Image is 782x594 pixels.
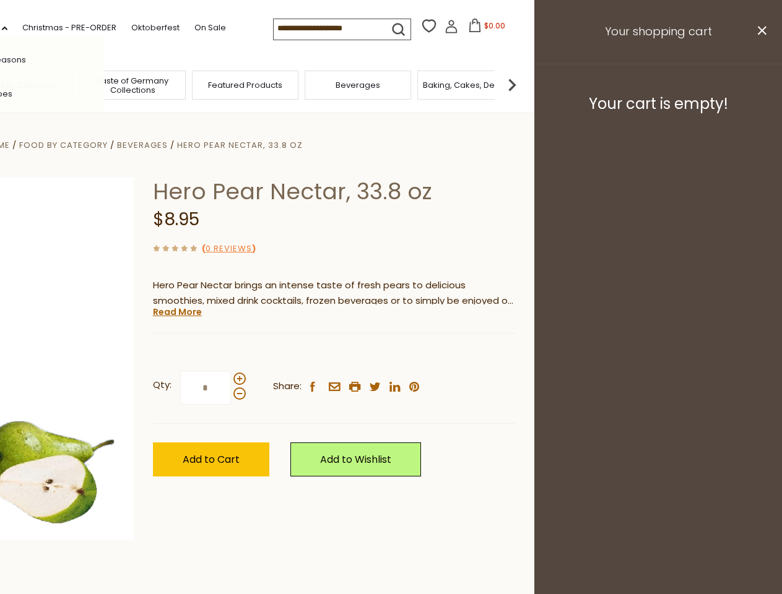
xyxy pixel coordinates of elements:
[153,207,199,231] span: $8.95
[153,178,515,205] h1: Hero Pear Nectar, 33.8 oz
[22,21,116,35] a: Christmas - PRE-ORDER
[290,442,421,476] a: Add to Wishlist
[336,80,380,90] a: Beverages
[117,139,168,151] a: Beverages
[153,377,172,393] strong: Qty:
[208,80,282,90] a: Featured Products
[273,379,302,394] span: Share:
[500,72,524,97] img: next arrow
[19,139,108,151] a: Food By Category
[423,80,519,90] a: Baking, Cakes, Desserts
[177,139,303,151] a: Hero Pear Nectar, 33.8 oz
[153,442,269,476] button: Add to Cart
[484,20,505,31] span: $0.00
[153,278,515,309] p: Hero Pear Nectar brings an intense taste of fresh pears to delicious smoothies, mixed drink cockt...
[131,21,180,35] a: Oktoberfest
[550,95,767,113] h3: Your cart is empty!
[83,76,182,95] a: Taste of Germany Collections
[202,243,256,254] span: ( )
[194,21,226,35] a: On Sale
[206,243,252,256] a: 0 Reviews
[153,306,202,318] a: Read More
[180,371,231,405] input: Qty:
[183,452,240,467] span: Add to Cart
[461,19,513,37] button: $0.00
